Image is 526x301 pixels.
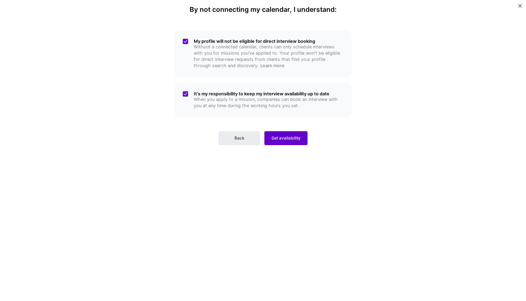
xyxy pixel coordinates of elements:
p: Without a connected calendar, clients can only schedule interviews with you for missions you've a... [194,44,343,69]
span: Back [234,135,245,141]
p: When you apply to a mission, companies can book an interview with you at any time during the work... [194,96,343,109]
button: Close [518,4,522,11]
h5: My profile will not be eligible for direct interview booking [194,39,343,44]
h5: It's my responsibility to keep my interview availability up to date [194,91,343,96]
h4: By not connecting my calendar, I understand: [190,6,337,14]
a: Learn more [260,63,285,68]
button: Set availability [264,131,308,145]
button: Back [218,131,260,145]
span: Set availability [271,135,301,141]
